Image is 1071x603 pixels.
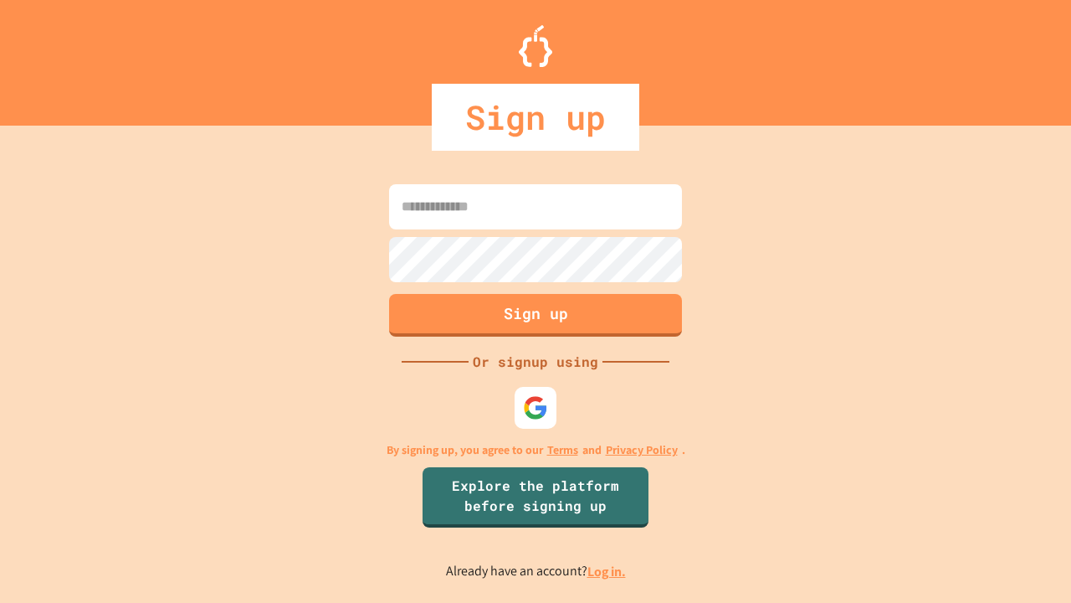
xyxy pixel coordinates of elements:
[423,467,648,528] a: Explore the platform before signing up
[523,395,548,420] img: google-icon.svg
[587,563,626,580] a: Log in.
[606,441,678,459] a: Privacy Policy
[432,84,639,151] div: Sign up
[469,352,602,372] div: Or signup using
[446,561,626,582] p: Already have an account?
[387,441,685,459] p: By signing up, you agree to our and .
[547,441,578,459] a: Terms
[519,25,552,67] img: Logo.svg
[389,294,682,337] button: Sign up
